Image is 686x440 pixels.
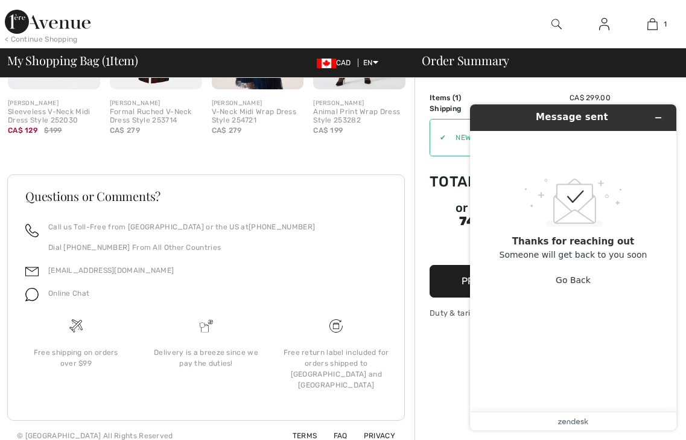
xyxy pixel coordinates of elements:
div: Free return label included for orders shipped to [GEOGRAPHIC_DATA] and [GEOGRAPHIC_DATA] [281,347,392,391]
div: Formal Ruched V-Neck Dress Style 253714 [110,108,202,125]
span: Online Chat [48,289,89,298]
span: My Shopping Bag ( Item) [7,54,138,66]
div: Sleeveless V-Neck Midi Dress Style 252030 [8,108,100,125]
div: V-Neck Midi Wrap Dress Style 254721 [212,108,304,125]
span: 1 [106,51,110,67]
div: [PERSON_NAME] [8,99,100,108]
img: Canadian Dollar [317,59,336,68]
h3: Questions or Comments? [25,190,387,202]
div: Duty & tariff-free | Uninterrupted shipping [430,307,611,319]
div: [PERSON_NAME] [110,99,202,108]
div: < Continue Shopping [5,34,78,45]
span: 1 [455,94,459,102]
span: 1 [664,19,667,30]
a: Terms [278,432,317,440]
div: Animal Print Wrap Dress Style 253282 [313,108,405,125]
a: [PHONE_NUMBER] [249,223,315,231]
span: CA$ 129 [8,126,37,135]
div: Order Summary [407,54,679,66]
span: CAD [317,59,356,67]
div: ✔ [430,132,446,143]
span: CA$ 199 [313,126,343,135]
span: CA$ 74.75 [459,200,585,228]
img: Free shipping on orders over $99 [69,319,83,333]
img: search the website [551,17,562,31]
a: Privacy [349,432,395,440]
img: Free shipping on orders over $99 [329,319,343,333]
div: [PERSON_NAME] [212,99,304,108]
img: call [25,224,39,237]
iframe: Find more information here [460,95,686,440]
img: My Bag [647,17,658,31]
a: FAQ [319,432,348,440]
td: CA$ 299.00 [494,92,611,103]
iframe: PayPal-paypal [430,234,611,261]
img: 1ère Avenue [5,10,91,34]
span: $199 [44,125,62,136]
img: Delivery is a breeze since we pay the duties! [200,319,213,333]
div: or 4 payments of with [430,202,611,229]
span: CA$ 279 [212,126,242,135]
div: Free shipping on orders over $99 [21,347,132,369]
img: email [25,265,39,278]
span: Help [27,8,52,19]
div: or 4 payments ofCA$ 74.75withSezzle Click to learn more about Sezzle [430,202,611,234]
div: Delivery is a breeze since we pay the duties! [151,347,262,369]
div: [PERSON_NAME] [313,99,405,108]
p: Dial [PHONE_NUMBER] From All Other Countries [48,242,315,253]
button: Proceed to Checkout [430,265,611,298]
span: CA$ 279 [110,126,140,135]
img: My Info [599,17,609,31]
p: Call us Toll-Free from [GEOGRAPHIC_DATA] or the US at [48,222,315,232]
input: Promo code [446,120,570,156]
img: chat [25,288,39,301]
span: EN [363,59,378,67]
a: Sign In [589,17,619,32]
a: [EMAIL_ADDRESS][DOMAIN_NAME] [48,266,174,275]
td: Items ( ) [430,92,494,103]
td: Total [430,161,494,202]
a: 1 [629,17,676,31]
td: Shipping [430,103,494,114]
